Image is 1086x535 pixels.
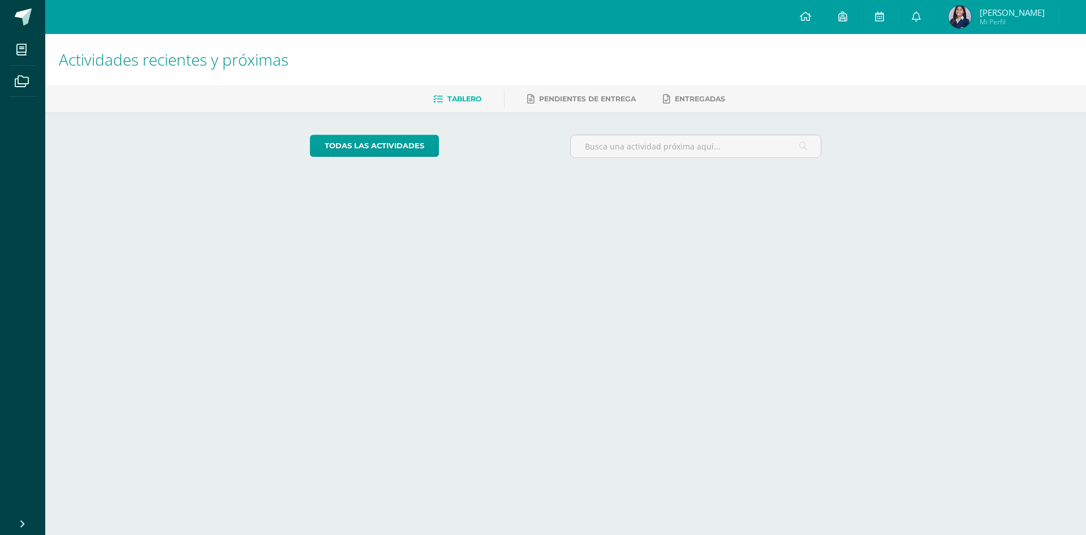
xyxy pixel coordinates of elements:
[980,7,1045,18] span: [PERSON_NAME]
[663,90,725,108] a: Entregadas
[447,95,481,103] span: Tablero
[527,90,636,108] a: Pendientes de entrega
[571,135,821,157] input: Busca una actividad próxima aquí...
[433,90,481,108] a: Tablero
[539,95,636,103] span: Pendientes de entrega
[310,135,439,157] a: todas las Actividades
[949,6,971,28] img: a82f2996fe71ceb61ee3e19894f4f185.png
[675,95,725,103] span: Entregadas
[980,17,1045,27] span: Mi Perfil
[59,49,288,70] span: Actividades recientes y próximas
